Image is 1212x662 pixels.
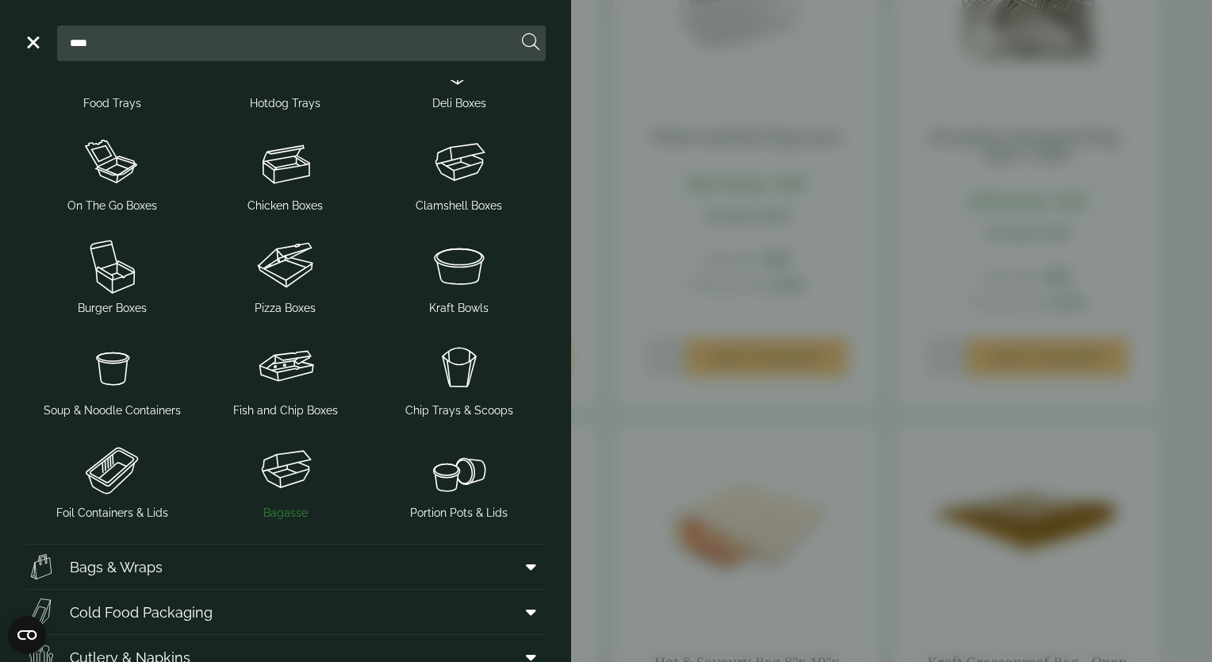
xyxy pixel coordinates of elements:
[32,438,193,502] img: Foil_container.svg
[378,131,539,194] img: Clamshell_box.svg
[378,435,539,525] a: Portion Pots & Lids
[205,438,366,502] img: Clamshell_box.svg
[32,333,193,422] a: Soup & Noodle Containers
[233,402,338,419] span: Fish and Chip Boxes
[205,131,366,194] img: Chicken_box-1.svg
[416,198,502,214] span: Clamshell Boxes
[255,300,316,317] span: Pizza Boxes
[32,233,193,297] img: Burger_box.svg
[67,198,157,214] span: On The Go Boxes
[44,402,181,419] span: Soup & Noodle Containers
[25,545,546,589] a: Bags & Wraps
[250,95,320,112] span: Hotdog Trays
[205,128,366,217] a: Chicken Boxes
[205,435,366,525] a: Bagasse
[378,438,539,502] img: PortionPots.svg
[410,505,508,522] span: Portion Pots & Lids
[25,596,57,628] img: Sandwich_box.svg
[32,128,193,217] a: On The Go Boxes
[32,230,193,320] a: Burger Boxes
[205,333,366,422] a: Fish and Chip Boxes
[83,95,141,112] span: Food Trays
[25,590,546,634] a: Cold Food Packaging
[8,616,46,654] button: Open CMP widget
[378,128,539,217] a: Clamshell Boxes
[205,230,366,320] a: Pizza Boxes
[429,300,489,317] span: Kraft Bowls
[32,435,193,525] a: Foil Containers & Lids
[378,230,539,320] a: Kraft Bowls
[378,233,539,297] img: SoupNsalad_bowls.svg
[32,131,193,194] img: OnTheGo_boxes.svg
[205,233,366,297] img: Pizza_boxes.svg
[70,556,163,578] span: Bags & Wraps
[378,333,539,422] a: Chip Trays & Scoops
[78,300,147,317] span: Burger Boxes
[432,95,486,112] span: Deli Boxes
[25,551,57,583] img: Paper_carriers.svg
[70,602,213,623] span: Cold Food Packaging
[205,336,366,399] img: FishNchip_box.svg
[263,505,308,522] span: Bagasse
[32,336,193,399] img: SoupNoodle_container.svg
[378,336,539,399] img: Chip_tray.svg
[247,198,323,214] span: Chicken Boxes
[56,505,168,522] span: Foil Containers & Lids
[405,402,513,419] span: Chip Trays & Scoops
